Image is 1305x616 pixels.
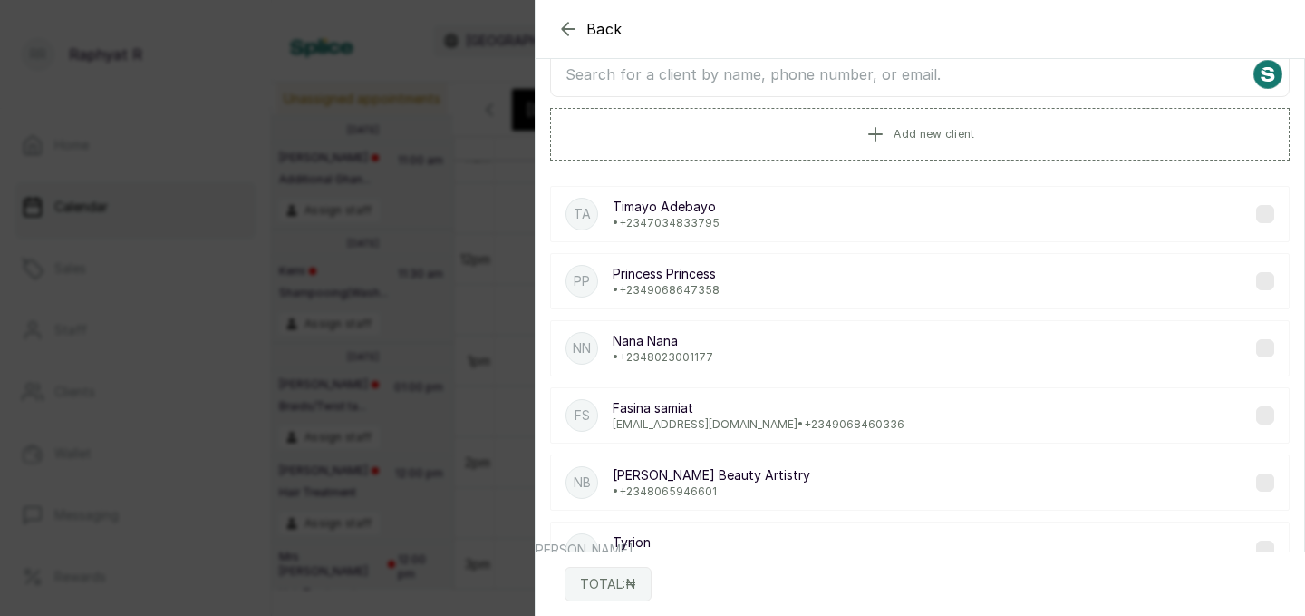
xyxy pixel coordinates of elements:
[574,272,590,290] p: PP
[550,52,1290,97] input: Search for a client by name, phone number, or email.
[575,406,590,425] p: Fs
[531,541,633,559] p: [PERSON_NAME]
[894,127,974,142] span: Add new client
[550,108,1290,161] button: Add new client
[557,18,623,40] button: Back
[580,575,636,593] p: TOTAL: ₦
[613,484,810,499] p: • +234 8065946601
[574,474,591,492] p: NB
[613,216,720,230] p: • +234 7034833795
[613,198,720,216] p: Timayo Adebayo
[613,350,713,365] p: • +234 8023001177
[573,339,591,357] p: NN
[586,18,623,40] span: Back
[613,265,720,283] p: Princess Princess
[613,399,904,417] p: Fasina samiat
[613,466,810,484] p: [PERSON_NAME] Beauty Artistry
[613,417,904,432] p: [EMAIL_ADDRESS][DOMAIN_NAME] • +234 9068460336
[574,205,591,223] p: TA
[613,332,713,350] p: Nana Nana
[613,283,720,298] p: • +234 9068647358
[613,533,714,552] p: Tyrion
